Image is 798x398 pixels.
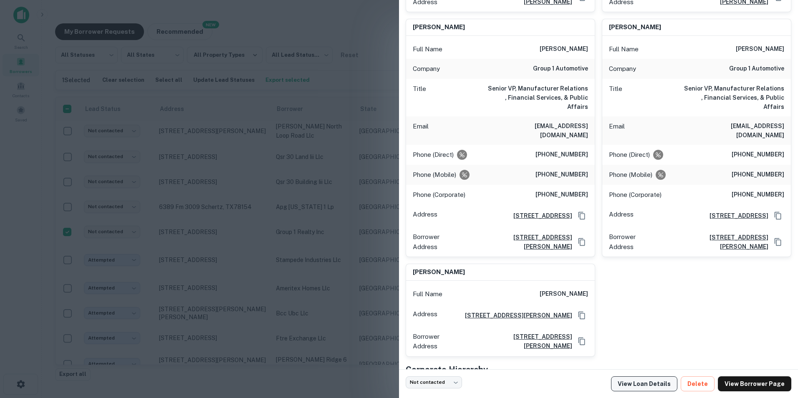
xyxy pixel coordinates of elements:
h6: group 1 automotive [533,64,588,74]
h6: [PERSON_NAME] [609,23,661,32]
h6: [PHONE_NUMBER] [732,190,784,200]
h6: [EMAIL_ADDRESS][DOMAIN_NAME] [488,121,588,140]
p: Full Name [413,44,442,54]
p: Phone (Mobile) [413,170,456,180]
a: [STREET_ADDRESS][PERSON_NAME] [466,233,572,251]
div: Not contacted [406,376,462,388]
p: Borrower Address [413,232,462,252]
h6: [PERSON_NAME] [540,289,588,299]
a: [STREET_ADDRESS] [703,211,768,220]
div: Requests to not be contacted at this number [656,170,666,180]
a: [STREET_ADDRESS] [507,211,572,220]
p: Phone (Mobile) [609,170,652,180]
button: Copy Address [772,236,784,248]
p: Phone (Direct) [609,150,650,160]
a: [STREET_ADDRESS][PERSON_NAME] [466,332,572,350]
button: Delete [681,376,715,391]
p: Title [413,84,426,111]
h6: [PERSON_NAME] [413,23,465,32]
h6: [PHONE_NUMBER] [732,170,784,180]
h6: [EMAIL_ADDRESS][DOMAIN_NAME] [684,121,784,140]
p: Email [413,121,429,140]
p: Title [609,84,622,111]
a: View Loan Details [611,376,677,391]
p: Phone (Corporate) [609,190,662,200]
a: View Borrower Page [718,376,791,391]
h6: [PERSON_NAME] [413,267,465,277]
h6: [PHONE_NUMBER] [535,190,588,200]
h6: Senior VP, Manufacturer Relations , Financial Services, & Public Affairs [488,84,588,111]
div: Requests to not be contacted at this number [457,150,467,160]
p: Company [609,64,636,74]
button: Copy Address [576,309,588,322]
p: Full Name [609,44,639,54]
button: Copy Address [772,209,784,222]
a: [STREET_ADDRESS][PERSON_NAME] [662,233,768,251]
p: Company [413,64,440,74]
p: Phone (Corporate) [413,190,465,200]
iframe: Chat Widget [756,331,798,371]
p: Address [413,309,437,322]
p: Phone (Direct) [413,150,454,160]
a: [STREET_ADDRESS][PERSON_NAME] [458,311,572,320]
button: Copy Address [576,236,588,248]
p: Address [609,209,634,222]
h6: [PHONE_NUMBER] [535,150,588,160]
div: Requests to not be contacted at this number [653,150,663,160]
button: Copy Address [576,335,588,348]
p: Borrower Address [609,232,659,252]
p: Borrower Address [413,332,462,351]
button: Copy Address [576,209,588,222]
p: Email [609,121,625,140]
h5: Corporate Hierarchy [406,363,488,376]
h6: [PERSON_NAME] [736,44,784,54]
div: Requests to not be contacted at this number [460,170,470,180]
p: Address [413,209,437,222]
h6: group 1 automotive [729,64,784,74]
h6: Senior VP, Manufacturer Relations , Financial Services, & Public Affairs [684,84,784,111]
h6: [PHONE_NUMBER] [535,170,588,180]
h6: [PERSON_NAME] [540,44,588,54]
h6: [PHONE_NUMBER] [732,150,784,160]
p: Full Name [413,289,442,299]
